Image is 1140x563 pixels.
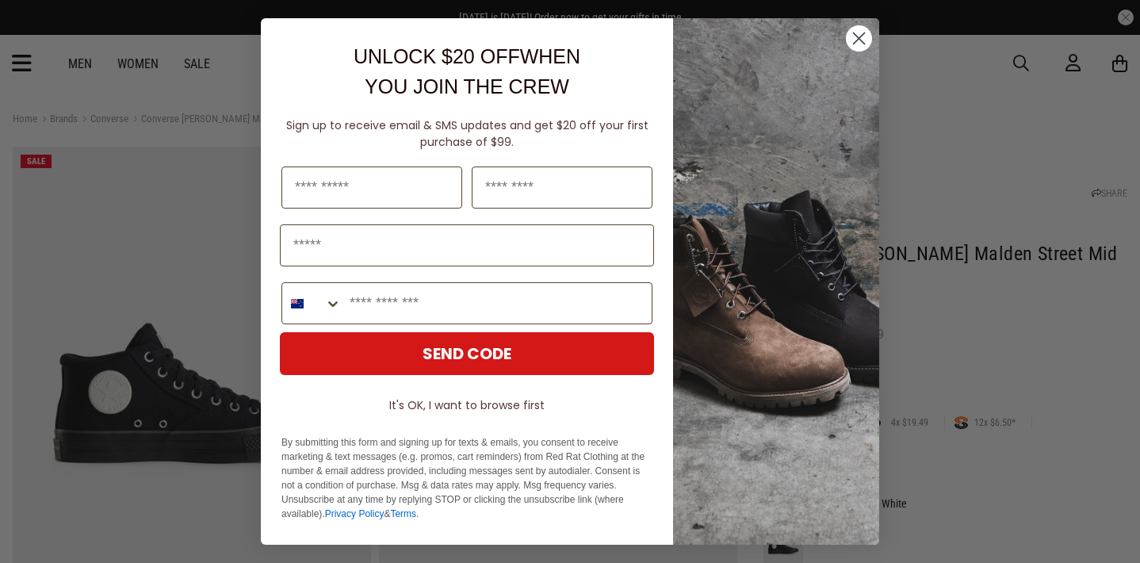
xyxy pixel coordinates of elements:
p: By submitting this form and signing up for texts & emails, you consent to receive marketing & tex... [281,435,652,521]
button: SEND CODE [280,332,654,375]
button: It's OK, I want to browse first [280,391,654,419]
input: First Name [281,167,462,209]
span: Sign up to receive email & SMS updates and get $20 off your first purchase of $99. [286,117,648,150]
a: Privacy Policy [325,508,384,519]
span: WHEN [520,45,580,67]
img: f7662613-148e-4c88-9575-6c6b5b55a647.jpeg [673,18,879,545]
input: Email [280,224,654,266]
button: Search Countries [282,283,342,324]
span: YOU JOIN THE CREW [365,75,569,98]
a: Terms [390,508,416,519]
span: UNLOCK $20 OFF [354,45,520,67]
img: New Zealand [291,297,304,310]
button: Close dialog [845,25,873,52]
